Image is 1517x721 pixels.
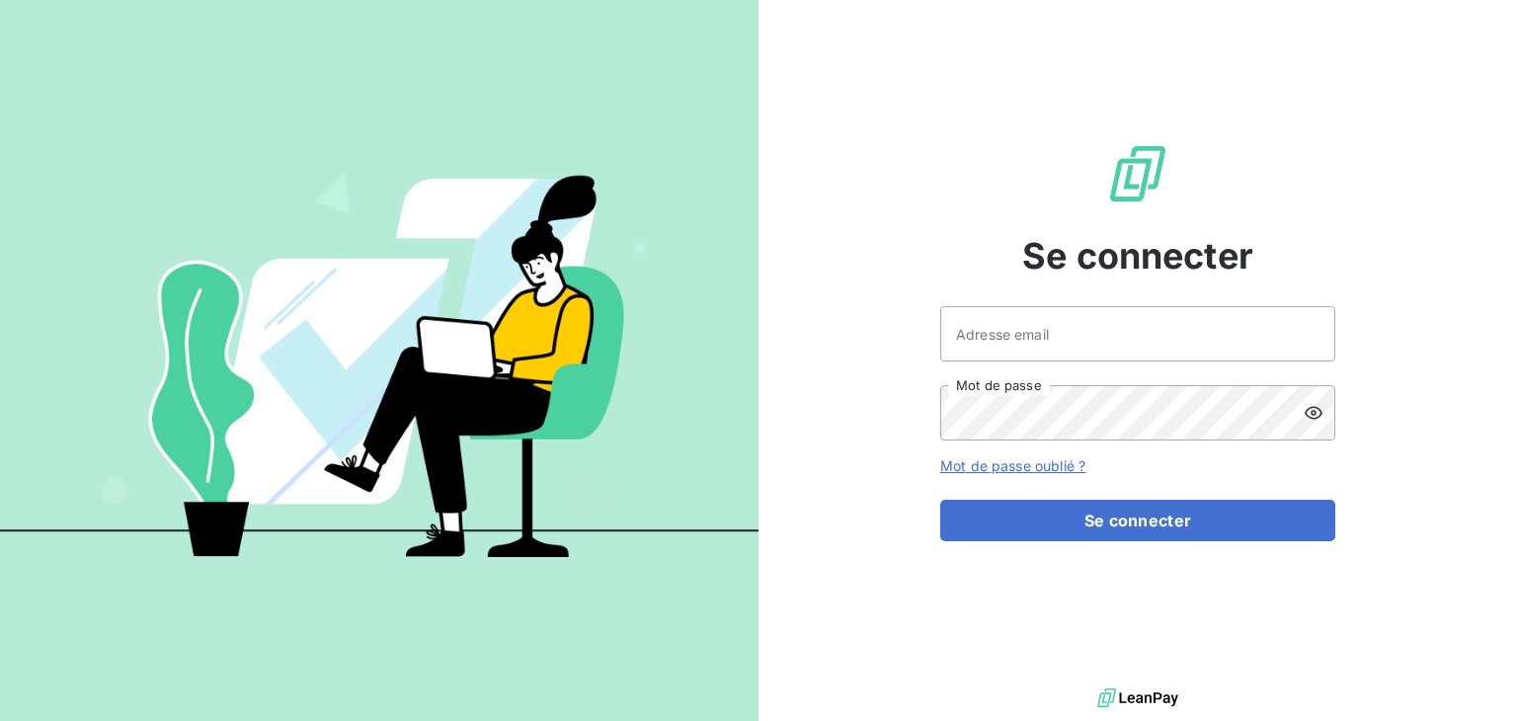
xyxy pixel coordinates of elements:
[940,457,1085,474] a: Mot de passe oublié ?
[1097,683,1178,713] img: logo
[940,306,1335,361] input: placeholder
[1022,229,1253,282] span: Se connecter
[1106,142,1169,205] img: Logo LeanPay
[940,500,1335,541] button: Se connecter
